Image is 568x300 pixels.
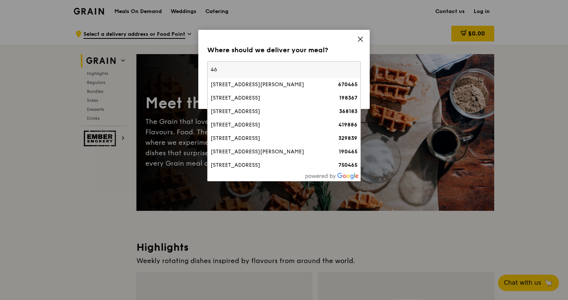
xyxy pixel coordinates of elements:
strong: 368183 [339,108,357,115]
div: [STREET_ADDRESS] [211,121,321,129]
strong: 198367 [339,95,357,101]
div: [STREET_ADDRESS] [211,108,321,115]
div: [STREET_ADDRESS] [211,135,321,142]
strong: 670465 [338,81,357,88]
strong: 329839 [338,135,357,141]
div: Where should we deliver your meal? [207,45,361,55]
div: [STREET_ADDRESS][PERSON_NAME] [211,148,321,156]
strong: 750465 [338,162,357,168]
strong: 190465 [339,149,357,155]
div: [STREET_ADDRESS] [211,162,321,169]
div: [STREET_ADDRESS][PERSON_NAME] [211,81,321,88]
strong: 419886 [338,122,357,128]
img: powered-by-google.60e8a832.png [305,173,359,179]
div: [STREET_ADDRESS] [211,94,321,102]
